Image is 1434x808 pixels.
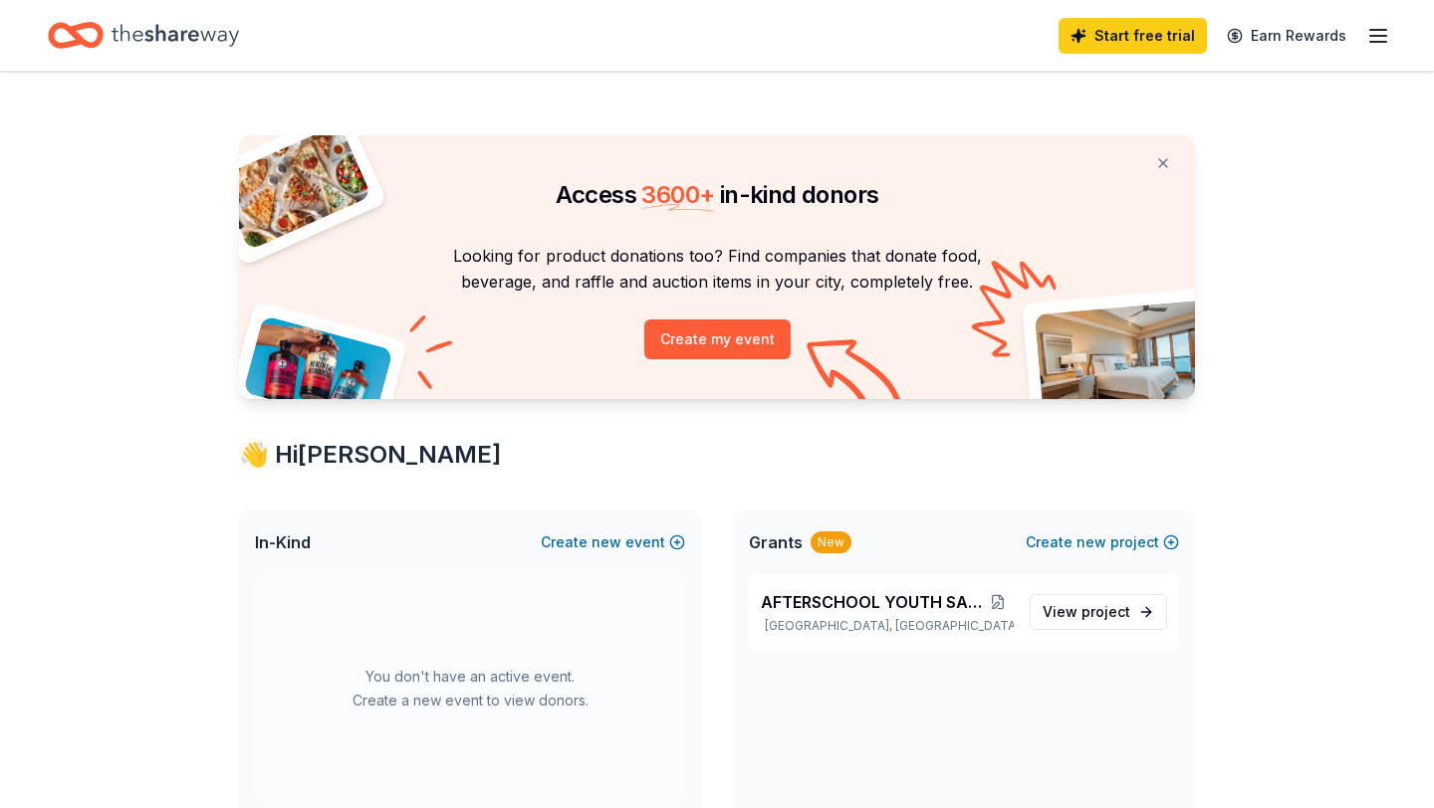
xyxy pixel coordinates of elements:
a: Earn Rewards [1215,18,1358,54]
div: You don't have an active event. Create a new event to view donors. [255,574,685,803]
p: [GEOGRAPHIC_DATA], [GEOGRAPHIC_DATA] [761,618,1014,634]
div: New [811,531,851,553]
img: Curvy arrow [807,339,906,414]
a: View project [1030,594,1167,630]
span: project [1081,603,1130,620]
span: Grants [749,530,803,554]
img: Pizza [217,123,372,251]
button: Createnewproject [1026,530,1179,554]
span: new [592,530,621,554]
span: 3600 + [641,180,714,209]
a: Start free trial [1059,18,1207,54]
span: View [1043,600,1130,624]
button: Createnewevent [541,530,685,554]
button: Create my event [644,319,791,359]
a: Home [48,12,239,59]
span: Access in-kind donors [556,180,879,209]
div: 👋 Hi [PERSON_NAME] [239,439,1195,471]
span: In-Kind [255,530,311,554]
span: new [1076,530,1106,554]
p: Looking for product donations too? Find companies that donate food, beverage, and raffle and auct... [263,243,1171,296]
span: AFTERSCHOOL YOUTH SAFE HAVEN [761,590,983,614]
